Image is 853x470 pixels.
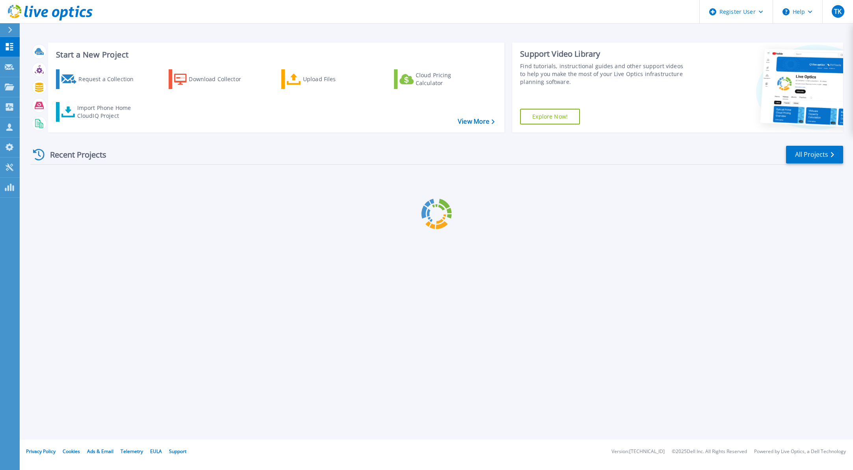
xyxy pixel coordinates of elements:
[78,71,141,87] div: Request a Collection
[520,49,690,59] div: Support Video Library
[520,62,690,86] div: Find tutorials, instructional guides and other support videos to help you make the most of your L...
[63,448,80,455] a: Cookies
[30,145,117,164] div: Recent Projects
[611,449,665,454] li: Version: [TECHNICAL_ID]
[56,69,144,89] a: Request a Collection
[786,146,843,163] a: All Projects
[87,448,113,455] a: Ads & Email
[56,50,494,59] h3: Start a New Project
[416,71,479,87] div: Cloud Pricing Calculator
[189,71,252,87] div: Download Collector
[169,69,256,89] a: Download Collector
[458,118,494,125] a: View More
[303,71,366,87] div: Upload Files
[520,109,580,124] a: Explore Now!
[394,69,482,89] a: Cloud Pricing Calculator
[150,448,162,455] a: EULA
[754,449,846,454] li: Powered by Live Optics, a Dell Technology
[834,8,842,15] span: TK
[26,448,56,455] a: Privacy Policy
[121,448,143,455] a: Telemetry
[672,449,747,454] li: © 2025 Dell Inc. All Rights Reserved
[169,448,186,455] a: Support
[77,104,139,120] div: Import Phone Home CloudIQ Project
[281,69,369,89] a: Upload Files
